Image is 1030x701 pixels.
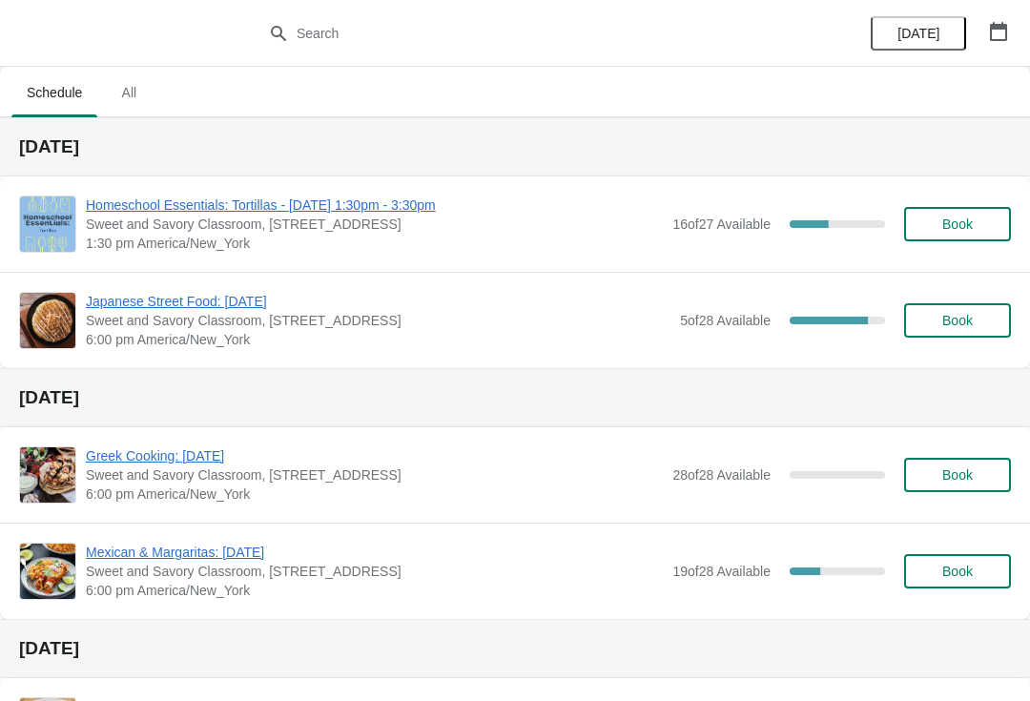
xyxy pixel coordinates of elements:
span: 1:30 pm America/New_York [86,234,663,253]
button: Book [904,554,1011,588]
span: Sweet and Savory Classroom, [STREET_ADDRESS] [86,311,670,330]
span: All [105,75,153,110]
input: Search [296,16,772,51]
span: Book [942,313,973,328]
button: [DATE] [871,16,966,51]
span: Book [942,216,973,232]
img: Greek Cooking: Thursday, September 11th | Sweet and Savory Classroom, 45 E Main St Ste 112, Chatt... [20,447,75,503]
span: 19 of 28 Available [672,564,771,579]
span: Japanese Street Food: [DATE] [86,292,670,311]
button: Book [904,207,1011,241]
h2: [DATE] [19,137,1011,156]
span: 28 of 28 Available [672,467,771,483]
button: Book [904,303,1011,338]
img: Homeschool Essentials: Tortillas - Wednesday, September 10th 1:30pm - 3:30pm | Sweet and Savory C... [20,196,75,252]
span: Schedule [11,75,97,110]
span: Homeschool Essentials: Tortillas - [DATE] 1:30pm - 3:30pm [86,196,663,215]
h2: [DATE] [19,639,1011,658]
span: Sweet and Savory Classroom, [STREET_ADDRESS] [86,465,663,485]
span: [DATE] [897,26,939,41]
img: Japanese Street Food: Wednesday, September 10th | Sweet and Savory Classroom, 45 E Main St Ste 11... [20,293,75,348]
img: Mexican & Margaritas: Thursday, September 11th | Sweet and Savory Classroom, 45 E Main St Ste 112... [20,544,75,599]
span: Sweet and Savory Classroom, [STREET_ADDRESS] [86,562,663,581]
button: Book [904,458,1011,492]
span: Greek Cooking: [DATE] [86,446,663,465]
span: 6:00 pm America/New_York [86,581,663,600]
span: Sweet and Savory Classroom, [STREET_ADDRESS] [86,215,663,234]
span: Mexican & Margaritas: [DATE] [86,543,663,562]
span: Book [942,564,973,579]
span: 6:00 pm America/New_York [86,485,663,504]
span: 5 of 28 Available [680,313,771,328]
span: 16 of 27 Available [672,216,771,232]
span: 6:00 pm America/New_York [86,330,670,349]
h2: [DATE] [19,388,1011,407]
span: Book [942,467,973,483]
